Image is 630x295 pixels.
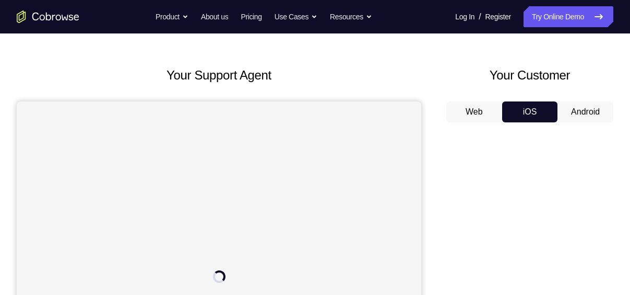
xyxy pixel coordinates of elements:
a: Register [485,6,511,27]
button: Android [557,101,613,122]
button: iOS [502,101,558,122]
button: Use Cases [275,6,317,27]
a: Go to the home page [17,10,79,23]
button: Product [156,6,188,27]
span: / [479,10,481,23]
h2: Your Support Agent [17,66,421,85]
a: Pricing [241,6,261,27]
button: Resources [330,6,372,27]
h2: Your Customer [446,66,613,85]
a: Try Online Demo [524,6,613,27]
a: About us [201,6,228,27]
button: Web [446,101,502,122]
a: Log In [455,6,474,27]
